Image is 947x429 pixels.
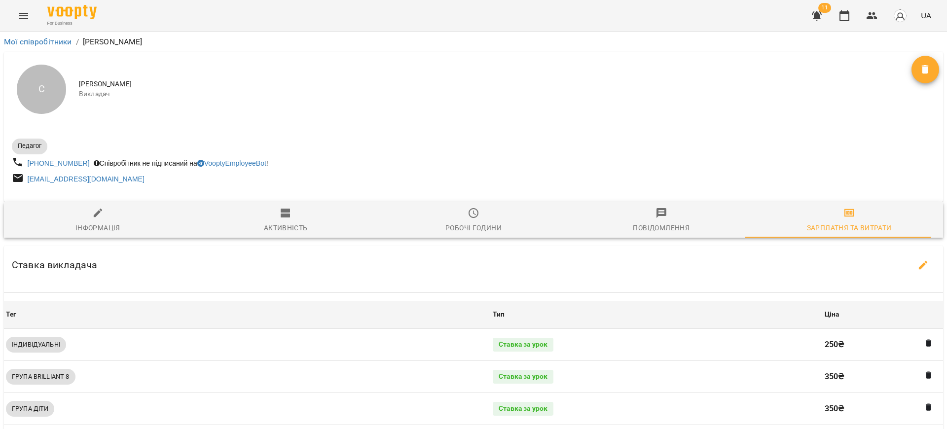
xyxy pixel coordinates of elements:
img: Voopty Logo [47,5,97,19]
th: Ціна [823,301,943,328]
a: [EMAIL_ADDRESS][DOMAIN_NAME] [28,175,145,183]
span: Педагог [12,142,47,150]
span: UA [921,10,931,21]
button: Видалити [922,369,935,382]
div: Співробітник не підписаний на ! [92,156,270,170]
div: Ставка за урок [493,402,553,416]
button: Видалити [922,337,935,350]
div: С [17,65,66,114]
button: Видалити [922,401,935,414]
a: VooptyEmployeeBot [197,159,266,167]
h6: Ставка викладача [12,257,97,273]
span: For Business [47,20,97,27]
button: Видалити [911,56,939,83]
span: Викладач [79,89,911,99]
p: 250 ₴ [825,339,941,351]
div: Активність [264,222,308,234]
div: Робочі години [445,222,502,234]
span: 11 [818,3,831,13]
p: 350 ₴ [825,371,941,383]
span: ГРУПА ДІТИ [6,404,54,413]
div: Повідомлення [633,222,690,234]
img: avatar_s.png [893,9,907,23]
th: Тип [491,301,823,328]
nav: breadcrumb [4,36,943,48]
button: UA [917,6,935,25]
p: 350 ₴ [825,403,941,415]
span: [PERSON_NAME] [79,79,911,89]
p: [PERSON_NAME] [83,36,143,48]
div: Ставка за урок [493,338,553,352]
a: Мої співробітники [4,37,72,46]
th: Тег [4,301,491,328]
span: ГРУПА BRILLIANT 8 [6,372,75,381]
div: Інформація [75,222,120,234]
button: Menu [12,4,36,28]
div: Зарплатня та Витрати [807,222,892,234]
div: Ставка за урок [493,370,553,384]
a: [PHONE_NUMBER] [28,159,90,167]
li: / [76,36,79,48]
span: ІНДИВІДУАЛЬНІ [6,340,66,349]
